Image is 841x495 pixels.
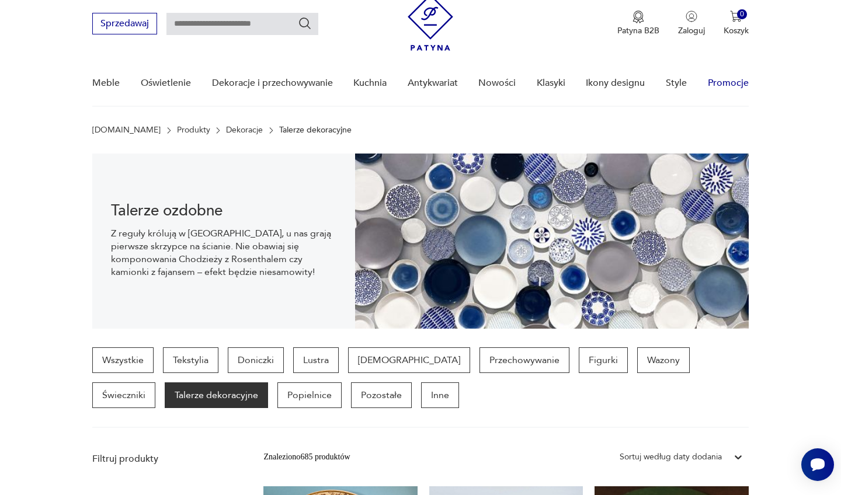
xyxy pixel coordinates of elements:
a: Antykwariat [408,61,458,106]
a: Sprzedawaj [92,20,157,29]
a: [DOMAIN_NAME] [92,126,161,135]
a: Nowości [478,61,516,106]
a: Lustra [293,347,339,373]
a: Promocje [708,61,749,106]
button: 0Koszyk [724,11,749,36]
p: Z reguły królują w [GEOGRAPHIC_DATA], u nas grają pierwsze skrzypce na ścianie. Nie obawiaj się k... [111,227,336,278]
button: Zaloguj [678,11,705,36]
button: Sprzedawaj [92,13,157,34]
a: Ikona medaluPatyna B2B [617,11,659,36]
div: Sortuj według daty dodania [620,451,722,463]
img: Ikona koszyka [730,11,742,22]
iframe: Smartsupp widget button [801,448,834,481]
div: 0 [737,9,747,19]
a: Pozostałe [351,382,412,408]
button: Szukaj [298,16,312,30]
p: Filtruj produkty [92,452,235,465]
img: Ikona medalu [633,11,644,23]
a: Talerze dekoracyjne [165,382,268,408]
p: Zaloguj [678,25,705,36]
a: [DEMOGRAPHIC_DATA] [348,347,470,373]
a: Przechowywanie [479,347,569,373]
a: Kuchnia [353,61,387,106]
a: Style [666,61,687,106]
a: Popielnice [277,382,342,408]
a: Inne [421,382,459,408]
img: Ikonka użytkownika [686,11,697,22]
p: Patyna B2B [617,25,659,36]
h1: Talerze ozdobne [111,204,336,218]
a: Klasyki [537,61,565,106]
a: Dekoracje i przechowywanie [212,61,333,106]
a: Wazony [637,347,690,373]
img: b5931c5a27f239c65a45eae948afacbd.jpg [355,154,749,329]
a: Tekstylia [163,347,218,373]
p: Koszyk [724,25,749,36]
a: Figurki [579,347,628,373]
a: Dekoracje [226,126,263,135]
p: Talerze dekoracyjne [279,126,352,135]
a: Produkty [177,126,210,135]
a: Oświetlenie [141,61,191,106]
button: Patyna B2B [617,11,659,36]
a: Doniczki [228,347,284,373]
a: Świeczniki [92,382,155,408]
a: Ikony designu [586,61,645,106]
div: Znaleziono 685 produktów [263,451,350,463]
a: Wszystkie [92,347,154,373]
a: Meble [92,61,120,106]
